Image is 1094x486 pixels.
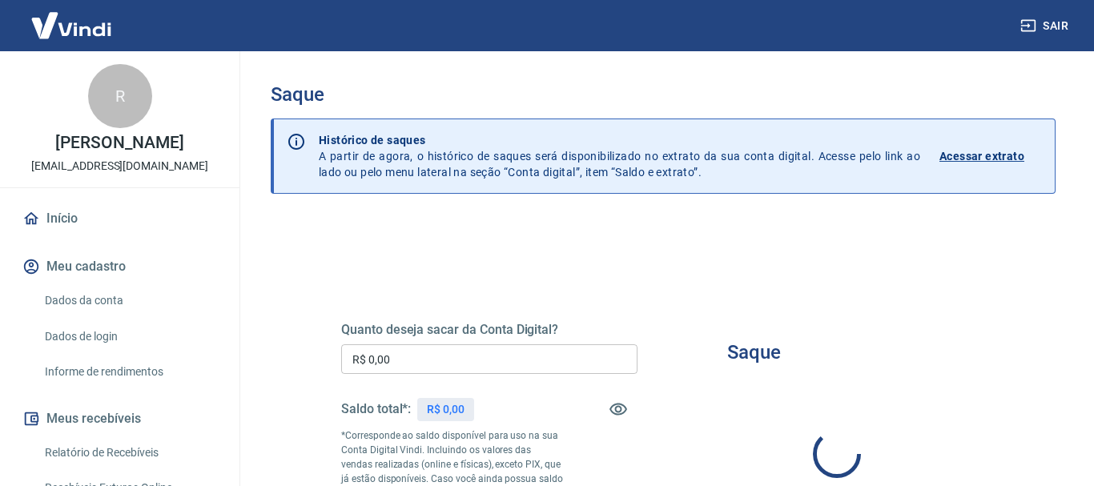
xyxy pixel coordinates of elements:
p: Acessar extrato [939,148,1024,164]
img: Vindi [19,1,123,50]
h3: Saque [271,83,1056,106]
p: Histórico de saques [319,132,920,148]
a: Dados de login [38,320,220,353]
h5: Quanto deseja sacar da Conta Digital? [341,322,637,338]
a: Relatório de Recebíveis [38,436,220,469]
a: Dados da conta [38,284,220,317]
a: Acessar extrato [939,132,1042,180]
a: Início [19,201,220,236]
p: R$ 0,00 [427,401,465,418]
div: R [88,64,152,128]
button: Meus recebíveis [19,401,220,436]
h3: Saque [727,341,781,363]
h5: Saldo total*: [341,401,411,417]
a: Informe de rendimentos [38,355,220,388]
p: A partir de agora, o histórico de saques será disponibilizado no extrato da sua conta digital. Ac... [319,132,920,180]
button: Sair [1017,11,1075,41]
p: [PERSON_NAME] [55,135,183,151]
button: Meu cadastro [19,249,220,284]
p: [EMAIL_ADDRESS][DOMAIN_NAME] [31,158,208,175]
